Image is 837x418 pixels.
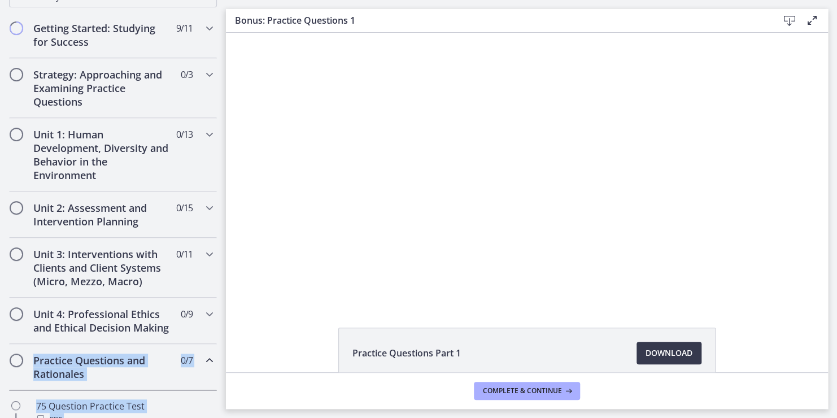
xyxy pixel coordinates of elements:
span: 0 / 13 [176,128,193,141]
button: Complete & continue [474,382,580,400]
span: Download [646,346,692,360]
span: 9 / 11 [176,21,193,35]
span: 0 / 3 [181,68,193,81]
span: 0 / 7 [181,354,193,367]
h2: Getting Started: Studying for Success [33,21,171,49]
h2: Practice Questions and Rationales [33,354,171,381]
h2: Unit 2: Assessment and Intervention Planning [33,201,171,228]
h2: Strategy: Approaching and Examining Practice Questions [33,68,171,108]
iframe: Video Lesson [226,33,828,302]
a: Download [637,342,701,364]
h2: Unit 1: Human Development, Diversity and Behavior in the Environment [33,128,171,182]
h2: Unit 3: Interventions with Clients and Client Systems (Micro, Mezzo, Macro) [33,247,171,288]
h3: Bonus: Practice Questions 1 [235,14,760,27]
span: Complete & continue [483,386,562,395]
span: 0 / 9 [181,307,193,321]
span: Practice Questions Part 1 [352,346,461,360]
span: 0 / 15 [176,201,193,215]
span: 0 / 11 [176,247,193,261]
h2: Unit 4: Professional Ethics and Ethical Decision Making [33,307,171,334]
